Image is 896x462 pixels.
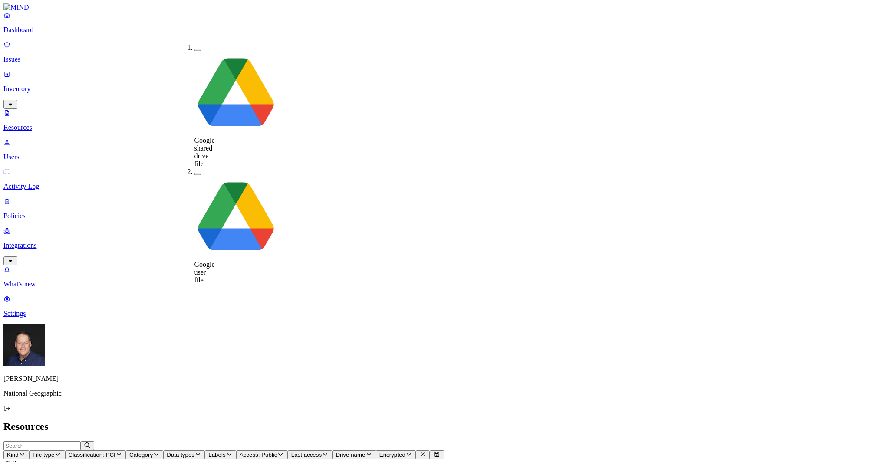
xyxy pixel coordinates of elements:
img: Mark DeCarlo [3,324,45,366]
span: File type [33,452,54,458]
a: Activity Log [3,168,893,190]
p: Issues [3,56,893,63]
p: National Geographic [3,390,893,397]
img: google-drive [194,52,277,135]
img: google-drive [194,176,277,259]
span: Labels [208,452,225,458]
span: Kind [7,452,19,458]
p: What's new [3,280,893,288]
a: Integrations [3,227,893,264]
a: Users [3,138,893,161]
p: Dashboard [3,26,893,34]
span: Last access [291,452,322,458]
a: Issues [3,41,893,63]
p: Settings [3,310,893,318]
span: Google shared drive file [194,137,214,167]
p: Activity Log [3,183,893,190]
p: Policies [3,212,893,220]
span: Google user file [194,261,214,284]
img: MIND [3,3,29,11]
span: Access: Public [240,452,277,458]
span: Encrypted [379,452,405,458]
a: Dashboard [3,11,893,34]
span: Drive name [336,452,365,458]
p: Resources [3,124,893,131]
a: What's new [3,265,893,288]
a: Policies [3,197,893,220]
p: Integrations [3,242,893,249]
input: Search [3,441,80,450]
a: MIND [3,3,893,11]
span: Category [129,452,153,458]
p: [PERSON_NAME] [3,375,893,383]
p: Users [3,153,893,161]
a: Settings [3,295,893,318]
span: Classification: PCI [69,452,115,458]
p: Inventory [3,85,893,93]
a: Inventory [3,70,893,108]
span: Data types [167,452,194,458]
h2: Resources [3,421,893,433]
a: Resources [3,109,893,131]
